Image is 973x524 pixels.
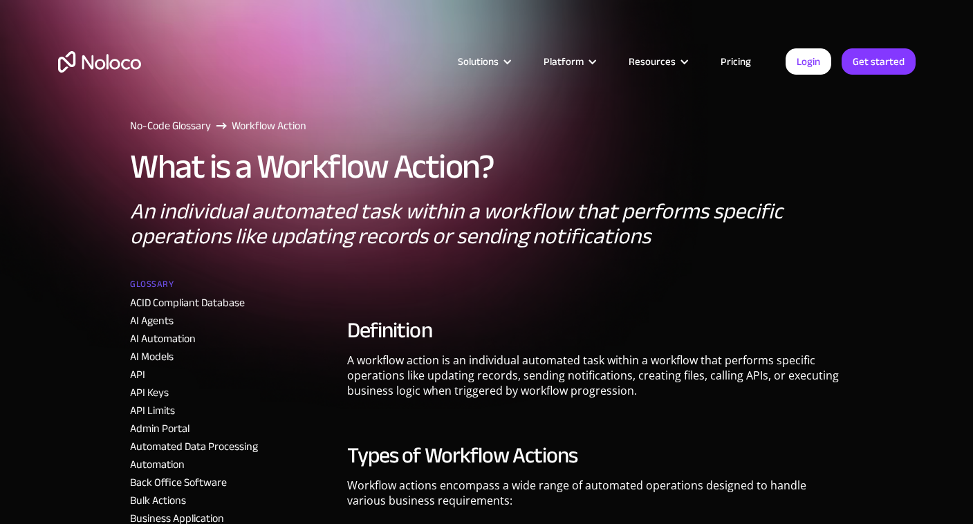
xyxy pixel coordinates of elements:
a: Bulk Actions [130,490,186,511]
a: Get started [842,48,916,75]
p: An individual automated task within a workflow that performs specific operations like updating re... [130,199,843,249]
div: Solutions [441,53,526,71]
a: Login [786,48,831,75]
p: A workflow action is an individual automated task within a workflow that performs specific operat... [347,353,843,409]
div: Resources [611,53,703,71]
a: Automation [130,454,185,475]
a: Admin Portal [130,418,189,439]
a: AI Automation [130,328,196,349]
a: ACID Compliant Database [130,292,245,313]
a: home [58,51,141,73]
a: AI Agents [130,310,174,331]
h2: Glossary [130,274,174,294]
p: Workflow actions encompass a wide range of automated operations designed to handle various busine... [347,478,843,518]
a: Pricing [703,53,768,71]
a: API [130,364,145,385]
div: Platform [544,53,584,71]
a: API Keys [130,382,169,403]
div: Platform [526,53,611,71]
a: API Limits [130,400,175,421]
a: Glossary [130,274,336,294]
a: AI Models [130,346,174,367]
h1: What is a Workflow Action? [130,148,494,185]
div: Solutions [458,53,499,71]
h2: Types of Workflow Actions [347,442,843,469]
h2: Definition [347,317,843,344]
a: Back Office Software [130,472,227,493]
a: Automated Data Processing [130,436,258,457]
div: Resources [629,53,676,71]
